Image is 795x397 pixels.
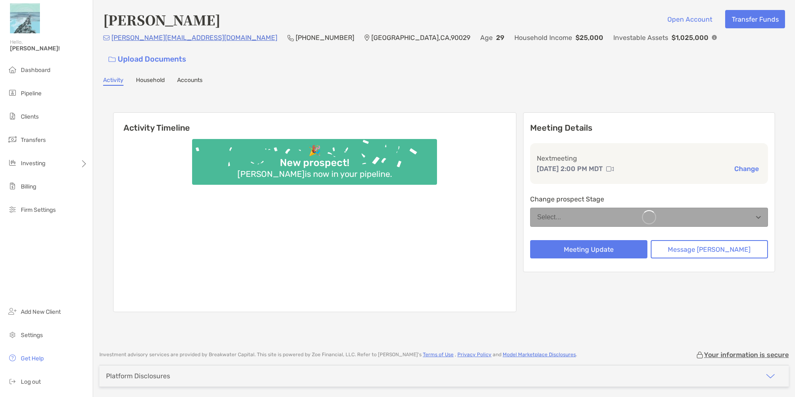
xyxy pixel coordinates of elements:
img: communication type [606,166,614,172]
span: Dashboard [21,67,50,74]
span: Investing [21,160,45,167]
p: [PHONE_NUMBER] [296,32,354,43]
a: Household [136,77,165,86]
p: [GEOGRAPHIC_DATA] , CA , 90029 [371,32,470,43]
img: button icon [109,57,116,62]
button: Meeting Update [530,240,647,258]
div: New prospect! [277,157,353,169]
img: Location Icon [364,35,370,41]
h6: Activity Timeline [114,113,516,133]
button: Open Account [661,10,718,28]
p: Your information is secure [704,351,789,359]
a: Model Marketplace Disclosures [503,352,576,357]
p: [PERSON_NAME][EMAIL_ADDRESS][DOMAIN_NAME] [111,32,277,43]
button: Transfer Funds [725,10,785,28]
div: 🎉 [305,145,324,157]
p: Next meeting [537,153,761,164]
img: add_new_client icon [7,306,17,316]
span: Add New Client [21,308,61,315]
a: Upload Documents [103,50,192,68]
img: Phone Icon [287,35,294,41]
img: get-help icon [7,353,17,363]
img: logout icon [7,376,17,386]
span: [PERSON_NAME]! [10,45,88,52]
img: Info Icon [712,35,717,40]
img: Zoe Logo [10,3,40,33]
img: settings icon [7,330,17,340]
img: investing icon [7,158,17,168]
img: firm-settings icon [7,204,17,214]
img: dashboard icon [7,65,17,74]
span: Billing [21,183,36,190]
button: Change [732,164,761,173]
img: transfers icon [7,134,17,144]
div: Platform Disclosures [106,372,170,380]
div: [PERSON_NAME] is now in your pipeline. [234,169,395,179]
img: pipeline icon [7,88,17,98]
p: 29 [496,32,504,43]
span: Log out [21,378,41,385]
p: Change prospect Stage [530,194,768,204]
p: Age [480,32,493,43]
img: clients icon [7,111,17,121]
span: Pipeline [21,90,42,97]
p: Investment advisory services are provided by Breakwater Capital . This site is powered by Zoe Fin... [99,352,577,358]
a: Terms of Use [423,352,454,357]
button: Message [PERSON_NAME] [651,240,768,258]
p: $25,000 [575,32,603,43]
p: $1,025,000 [672,32,709,43]
span: Clients [21,113,39,120]
p: [DATE] 2:00 PM MDT [537,164,603,174]
span: Transfers [21,136,46,144]
img: billing icon [7,181,17,191]
span: Settings [21,332,43,339]
a: Accounts [177,77,202,86]
p: Meeting Details [530,123,768,133]
a: Privacy Policy [457,352,491,357]
img: Email Icon [103,35,110,40]
span: Firm Settings [21,206,56,213]
h4: [PERSON_NAME] [103,10,220,29]
a: Activity [103,77,123,86]
img: icon arrow [765,371,775,381]
p: Household Income [514,32,572,43]
span: Get Help [21,355,44,362]
p: Investable Assets [613,32,668,43]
